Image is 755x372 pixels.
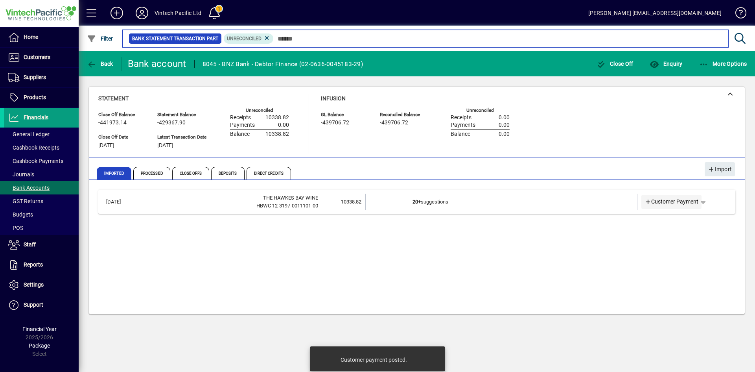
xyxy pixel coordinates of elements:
[597,61,633,67] span: Close Off
[22,326,57,332] span: Financial Year
[133,167,170,180] span: Processed
[139,202,318,210] div: HBWC 12-3197-0011101-00
[265,115,289,121] span: 10338.82
[466,108,494,113] label: Unreconciled
[155,7,201,19] div: Vintech Pacific Ltd
[98,135,145,140] span: Close Off Date
[157,112,206,117] span: Statement Balance
[85,57,115,71] button: Back
[4,255,79,275] a: Reports
[87,61,113,67] span: Back
[227,36,261,41] span: Unreconciled
[24,241,36,248] span: Staff
[230,122,255,128] span: Payments
[247,167,291,180] span: Direct Credits
[98,120,127,126] span: -441973.14
[4,141,79,154] a: Cashbook Receipts
[412,199,421,205] b: 20+
[4,235,79,255] a: Staff
[128,57,186,70] div: Bank account
[4,181,79,194] a: Bank Accounts
[588,7,722,19] div: [PERSON_NAME] [EMAIL_ADDRESS][DOMAIN_NAME]
[8,131,50,137] span: General Ledger
[341,199,361,205] span: 10338.82
[157,120,186,126] span: -429367.90
[451,122,475,128] span: Payments
[499,131,510,137] span: 0.00
[4,208,79,221] a: Budgets
[4,88,79,107] a: Products
[157,135,206,140] span: Latest Transaction Date
[4,194,79,208] a: GST Returns
[24,94,46,100] span: Products
[8,144,59,151] span: Cashbook Receipts
[8,225,23,231] span: POS
[265,131,289,137] span: 10338.82
[8,198,43,204] span: GST Returns
[224,33,274,44] mat-chip: Reconciliation Status: Unreconciled
[97,167,131,180] span: Imported
[4,28,79,47] a: Home
[278,122,289,128] span: 0.00
[230,115,251,121] span: Receipts
[451,131,470,137] span: Balance
[157,143,173,149] span: [DATE]
[102,194,139,210] td: [DATE]
[699,61,747,67] span: More Options
[24,74,46,80] span: Suppliers
[321,112,368,117] span: GL Balance
[79,57,122,71] app-page-header-button: Back
[705,162,735,176] button: Import
[697,57,749,71] button: More Options
[380,120,408,126] span: -439706.72
[98,190,735,214] mat-expansion-panel-header: [DATE]THE HAWKES BAY WINEHBWC 12-3197-0011101-0010338.8220+suggestionsCustomer Payment
[4,295,79,315] a: Support
[24,261,43,268] span: Reports
[4,275,79,295] a: Settings
[4,168,79,181] a: Journals
[729,2,745,27] a: Knowledge Base
[8,158,63,164] span: Cashbook Payments
[203,58,363,70] div: 8045 - BNZ Bank - Debtor Finance (02-0636-0045183-29)
[24,114,48,120] span: Financials
[650,61,682,67] span: Enquiry
[246,108,273,113] label: Unreconciled
[499,115,510,121] span: 0.00
[4,128,79,141] a: General Ledger
[4,48,79,67] a: Customers
[341,356,407,364] div: Customer payment posted.
[24,281,44,288] span: Settings
[645,198,699,206] span: Customer Payment
[85,31,115,46] button: Filter
[412,194,591,210] td: suggestions
[708,163,732,176] span: Import
[24,34,38,40] span: Home
[8,185,50,191] span: Bank Accounts
[104,6,129,20] button: Add
[129,6,155,20] button: Profile
[451,115,471,121] span: Receipts
[595,57,635,71] button: Close Off
[499,122,510,128] span: 0.00
[139,194,318,202] div: THE HAWKES BAY WINE
[4,68,79,87] a: Suppliers
[380,112,427,117] span: Reconciled Balance
[29,342,50,349] span: Package
[230,131,250,137] span: Balance
[648,57,684,71] button: Enquiry
[24,54,50,60] span: Customers
[4,154,79,168] a: Cashbook Payments
[24,302,43,308] span: Support
[641,195,702,209] a: Customer Payment
[211,167,245,180] span: Deposits
[132,35,218,43] span: Bank Statement Transaction Part
[87,35,113,42] span: Filter
[8,211,33,218] span: Budgets
[321,120,349,126] span: -439706.72
[98,143,114,149] span: [DATE]
[8,171,34,178] span: Journals
[172,167,209,180] span: Close Offs
[4,221,79,235] a: POS
[98,112,145,117] span: Close Off Balance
